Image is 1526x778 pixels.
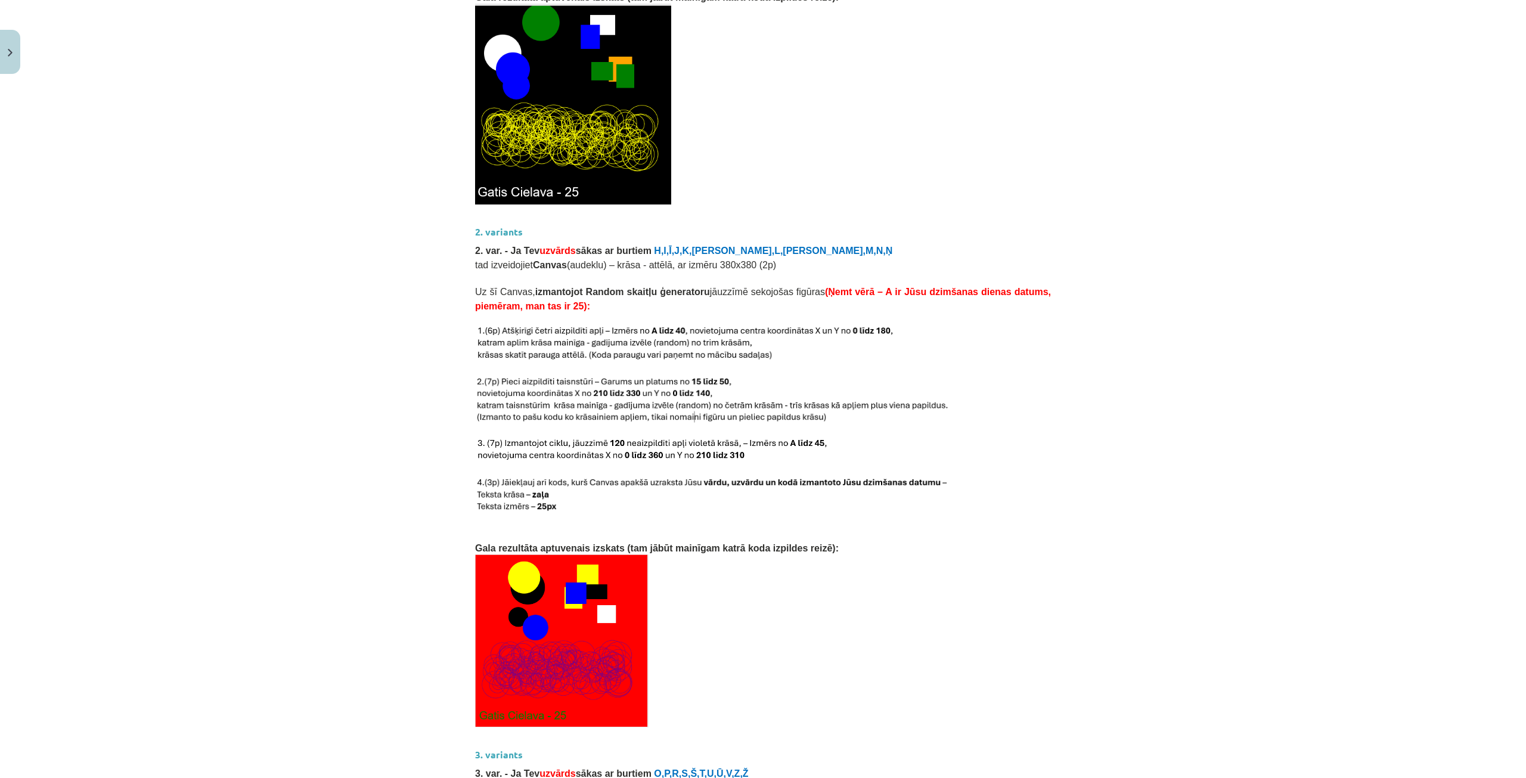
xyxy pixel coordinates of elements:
strong: 2. variants [475,225,523,238]
img: icon-close-lesson-0947bae3869378f0d4975bcd49f059093ad1ed9edebbc8119c70593378902aed.svg [8,49,13,57]
span: Gala rezultāta aptuvenais izskats (tam jābūt mainīgam katrā koda izpildes reizē): [475,543,839,553]
img: Attēls, kurā ir ekrānuzņēmums, grafika, grafiskais dizains, krāsainība Apraksts ģenerēts automātiski [475,4,671,204]
strong: 3. variants [475,748,523,761]
img: Attēls, kurā ir grafika, grafiskais dizains, ekrānuzņēmums, teksts Apraksts ģenerēts automātiski [475,554,649,727]
b: izmantojot Random skaitļu ģeneratoru [535,287,710,297]
span: uzvārds [539,246,575,256]
span: Uz šī Canvas, jāuzzīmē sekojošas figūras [475,287,1051,311]
b: Canvas [533,260,567,270]
span: tad izveidojiet (audeklu) – krāsa - attēlā, ar izmēru 380x380 (2p) [475,260,776,270]
span: 2. var. - Ja Tev sākas ar burtiem [475,246,652,256]
span: H,I,Ī,J,K,[PERSON_NAME],L,[PERSON_NAME],M,N,Ņ [654,246,892,256]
